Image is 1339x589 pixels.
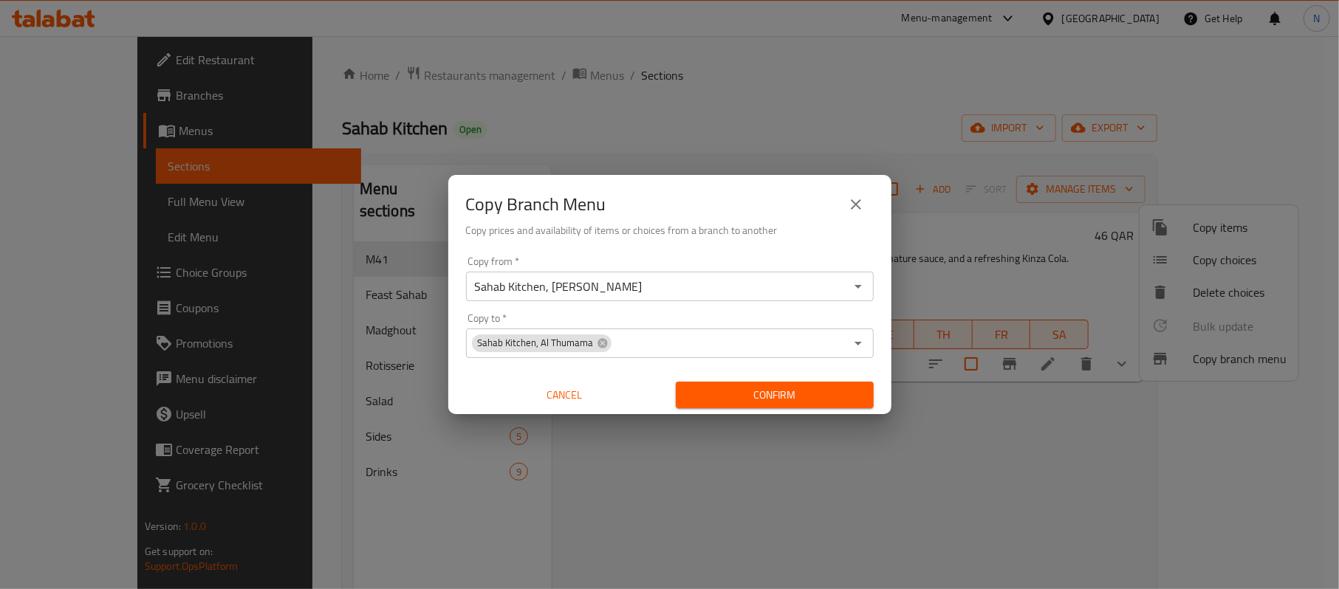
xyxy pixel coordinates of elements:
[848,333,869,354] button: Open
[838,187,874,222] button: close
[466,382,664,409] button: Cancel
[472,334,612,352] div: Sahab Kitchen, Al Thumama
[676,382,874,409] button: Confirm
[472,386,658,404] span: Cancel
[472,336,600,350] span: Sahab Kitchen, Al Thumama
[688,386,862,404] span: Confirm
[466,222,874,238] h6: Copy prices and availability of items or choices from a branch to another
[466,193,606,216] h2: Copy Branch Menu
[848,276,869,297] button: Open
